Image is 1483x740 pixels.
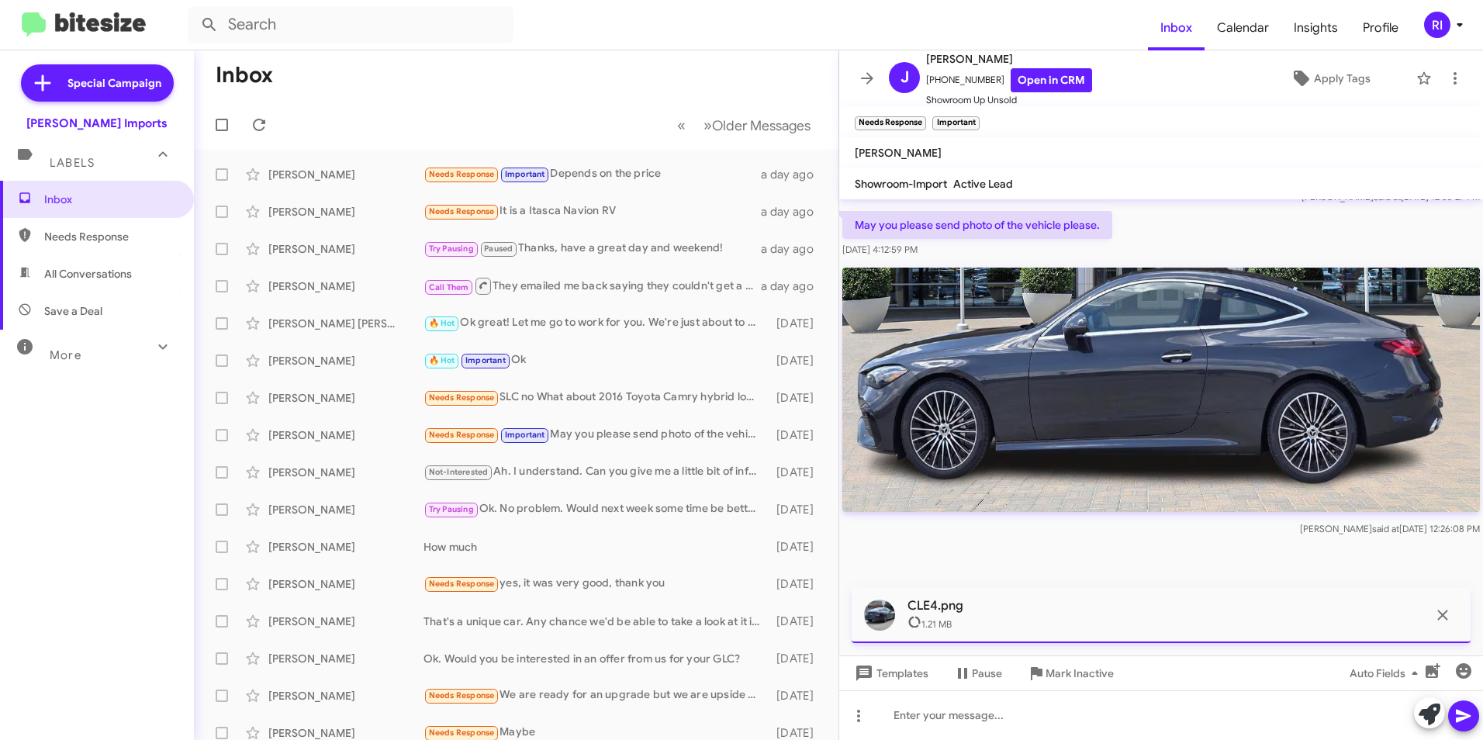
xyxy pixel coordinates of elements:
span: Needs Response [429,169,495,179]
span: Labels [50,156,95,170]
span: Needs Response [429,206,495,216]
div: [PERSON_NAME] [268,576,423,592]
span: Templates [852,659,928,687]
div: We are ready for an upgrade but we are upside down. [423,686,769,704]
p: 1.21 MB [907,614,1427,632]
button: Auto Fields [1337,659,1436,687]
button: Templates [839,659,941,687]
span: Showroom-Import [855,177,947,191]
span: Important [505,169,545,179]
span: [DATE] 4:12:59 PM [842,244,918,255]
span: All Conversations [44,266,132,282]
span: [PERSON_NAME] [DATE] 12:26:08 PM [1300,523,1480,534]
p: May you please send photo of the vehicle please. [842,211,1112,239]
div: [DATE] [769,651,826,666]
span: Needs Response [429,728,495,738]
div: [PERSON_NAME] Imports [26,116,168,131]
span: 🔥 Hot [429,318,455,328]
div: How much [423,539,769,555]
div: [DATE] [769,576,826,592]
div: [DATE] [769,390,826,406]
div: [PERSON_NAME] [268,390,423,406]
a: Open in CRM [1011,68,1092,92]
div: They emailed me back saying they couldn't get a approval thanks though [423,276,761,296]
span: Auto Fields [1350,659,1424,687]
div: That's a unique car. Any chance we'd be able to take a look at it in person so I can offer you a ... [423,614,769,629]
div: [DATE] [769,465,826,480]
span: Paused [484,244,513,254]
div: Ok. No problem. Would next week some time be better for you? [423,500,769,518]
span: Save a Deal [44,303,102,319]
span: Special Campaign [67,75,161,91]
small: Needs Response [855,116,926,130]
span: Not-Interested [429,467,489,477]
button: Mark Inactive [1015,659,1126,687]
div: [PERSON_NAME] [268,614,423,629]
a: Inbox [1148,5,1205,50]
span: Apply Tags [1314,64,1371,92]
div: [DATE] [769,502,826,517]
div: [PERSON_NAME] [268,502,423,517]
span: Needs Response [429,392,495,403]
div: yes, it was very good, thank you [423,575,769,593]
div: Ah. I understand. Can you give me a little bit of information on your vehicles condition? Are the... [423,463,769,481]
button: Pause [941,659,1015,687]
div: a day ago [761,241,826,257]
div: Ok [423,351,769,369]
div: Ok great! Let me go to work for you. We're just about to close but I'll see what we have availabl... [423,314,769,332]
div: a day ago [761,204,826,220]
div: [PERSON_NAME] [268,651,423,666]
span: [PERSON_NAME] [855,146,942,160]
div: Depends on the price [423,165,761,183]
span: 🔥 Hot [429,355,455,365]
div: Ok. Would you be interested in an offer from us for your GLC? [423,651,769,666]
span: Mark Inactive [1046,659,1114,687]
span: Active Lead [953,177,1013,191]
div: [PERSON_NAME] [268,539,423,555]
p: CLE4.png [907,598,1427,614]
span: [PHONE_NUMBER] [926,68,1092,92]
h1: Inbox [216,63,273,88]
div: [PERSON_NAME] [268,167,423,182]
span: Needs Response [429,690,495,700]
span: said at [1372,523,1399,534]
span: Try Pausing [429,244,474,254]
div: [PERSON_NAME] [268,465,423,480]
div: [PERSON_NAME] [268,278,423,294]
div: [DATE] [769,316,826,331]
span: Calendar [1205,5,1281,50]
span: Showroom Up Unsold [926,92,1092,108]
button: Apply Tags [1251,64,1409,92]
span: Needs Response [429,430,495,440]
span: » [703,116,712,135]
small: Important [932,116,979,130]
div: RI [1424,12,1450,38]
div: SLC no What about 2016 Toyota Camry hybrid low miles less than 60k Or 2020 MB GLC 300 approx 80k ... [423,389,769,406]
button: Previous [668,109,695,141]
input: Search [188,6,513,43]
div: [PERSON_NAME] [268,241,423,257]
div: [DATE] [769,539,826,555]
span: Needs Response [44,229,176,244]
a: Profile [1350,5,1411,50]
div: [PERSON_NAME] [268,204,423,220]
div: May you please send photo of the vehicle please. [423,426,769,444]
span: Try Pausing [429,504,474,514]
span: Important [465,355,506,365]
div: [DATE] [769,614,826,629]
span: Inbox [44,192,176,207]
span: Important [505,430,545,440]
div: It is a Itasca Navion RV [423,202,761,220]
span: Call Them [429,282,469,292]
div: a day ago [761,278,826,294]
div: [DATE] [769,427,826,443]
div: [PERSON_NAME] [268,688,423,704]
div: [PERSON_NAME] [268,353,423,368]
button: Next [694,109,820,141]
a: Insights [1281,5,1350,50]
div: [DATE] [769,688,826,704]
span: Needs Response [429,579,495,589]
